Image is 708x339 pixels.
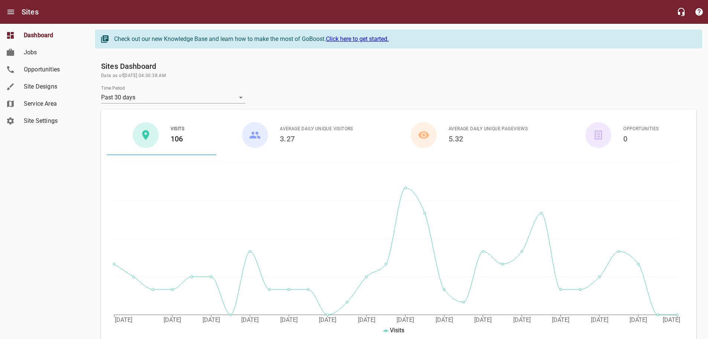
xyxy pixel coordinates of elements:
h6: Sites [22,6,39,18]
h6: 0 [623,133,659,145]
tspan: [DATE] [630,316,647,323]
tspan: [DATE] [164,316,181,323]
tspan: [DATE] [319,316,336,323]
span: Jobs [24,48,80,57]
span: Data as of [DATE] 04:30:38 AM [101,72,696,80]
span: Site Designs [24,82,80,91]
tspan: [DATE] [397,316,414,323]
tspan: [DATE] [663,316,680,323]
tspan: [DATE] [474,316,492,323]
span: Opportunities [24,65,80,74]
span: Dashboard [24,31,80,40]
span: Visits [390,327,404,334]
span: Visits [171,125,184,133]
span: Opportunities [623,125,659,133]
span: Service Area [24,99,80,108]
tspan: [DATE] [513,316,531,323]
span: Average Daily Unique Pageviews [449,125,528,133]
tspan: [DATE] [436,316,453,323]
button: Open drawer [2,3,20,21]
h6: Sites Dashboard [101,60,696,72]
div: Past 30 days [101,92,245,103]
span: Site Settings [24,116,80,125]
tspan: [DATE] [591,316,608,323]
h6: 5.32 [449,133,528,145]
h6: 106 [171,133,184,145]
button: Support Portal [690,3,708,21]
label: Time Period [101,86,125,90]
tspan: [DATE] [241,316,259,323]
tspan: [DATE] [552,316,569,323]
tspan: [DATE] [203,316,220,323]
a: Click here to get started. [326,35,389,42]
span: Average Daily Unique Visitors [280,125,353,133]
tspan: [DATE] [115,316,132,323]
tspan: [DATE] [358,316,375,323]
h6: 3.27 [280,133,353,145]
button: Live Chat [672,3,690,21]
div: Check out our new Knowledge Base and learn how to make the most of GoBoost. [114,35,694,44]
tspan: [DATE] [280,316,298,323]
